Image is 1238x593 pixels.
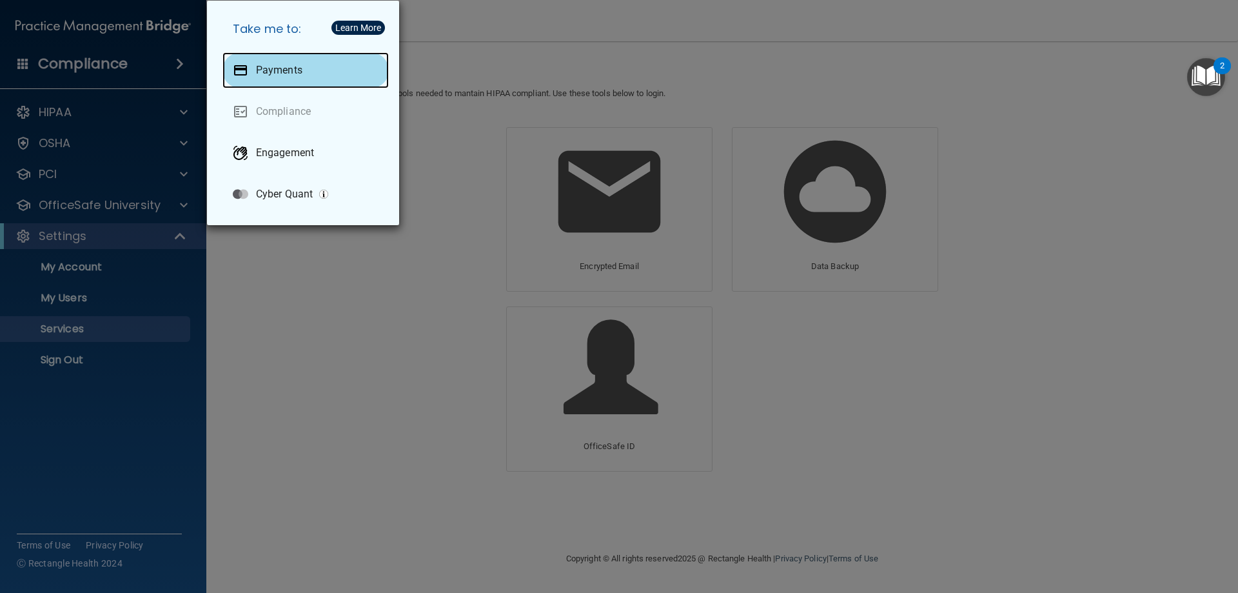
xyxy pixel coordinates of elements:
button: Learn More [331,21,385,35]
a: Engagement [222,135,389,171]
iframe: Drift Widget Chat Controller [1015,501,1223,553]
p: Payments [256,64,302,77]
div: 2 [1220,66,1224,83]
a: Compliance [222,94,389,130]
p: Engagement [256,146,314,159]
div: Learn More [335,23,381,32]
button: Open Resource Center, 2 new notifications [1187,58,1225,96]
p: Cyber Quant [256,188,313,201]
a: Payments [222,52,389,88]
a: Cyber Quant [222,176,389,212]
h5: Take me to: [222,11,389,47]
